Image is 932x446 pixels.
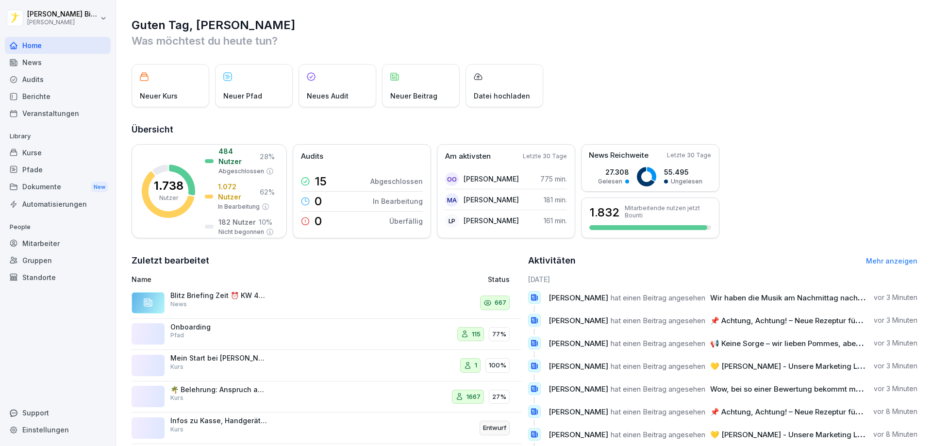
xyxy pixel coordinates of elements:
p: News [170,300,187,309]
p: [PERSON_NAME] Bierstedt [27,10,98,18]
div: News [5,54,111,71]
span: [PERSON_NAME] [549,407,608,416]
a: DokumenteNew [5,178,111,196]
p: vor 3 Minuten [874,384,917,394]
p: 100% [489,361,506,370]
p: 1.072 Nutzer [218,182,257,202]
span: hat einen Beitrag angesehen [611,339,705,348]
p: News Reichweite [589,150,649,161]
p: Abgeschlossen [218,167,264,176]
p: Kurs [170,425,183,434]
p: vor 8 Minuten [873,407,917,416]
h6: [DATE] [528,274,918,284]
a: OnboardingPfad11577% [132,319,521,350]
p: [PERSON_NAME] [464,174,519,184]
div: Veranstaltungen [5,105,111,122]
p: Library [5,129,111,144]
p: 667 [495,298,506,308]
p: 161 min. [544,215,567,226]
div: Support [5,404,111,421]
p: Pfad [170,331,184,340]
p: Audits [301,151,323,162]
p: 1667 [466,392,481,402]
p: 62 % [260,187,275,197]
p: 181 min. [544,195,567,205]
a: Kurse [5,144,111,161]
p: Status [488,274,510,284]
h2: Zuletzt bearbeitet [132,254,521,267]
p: vor 3 Minuten [874,338,917,348]
p: Überfällig [389,216,423,226]
div: OO [445,172,459,186]
a: Einstellungen [5,421,111,438]
div: Dokumente [5,178,111,196]
p: vor 3 Minuten [874,293,917,302]
p: 0 [315,215,322,227]
div: Standorte [5,269,111,286]
span: hat einen Beitrag angesehen [611,430,705,439]
p: 1 [475,361,477,370]
span: hat einen Beitrag angesehen [611,316,705,325]
p: Neuer Pfad [223,91,262,101]
p: 10 % [259,217,272,227]
p: 775 min. [540,174,567,184]
p: 182 Nutzer [218,217,256,227]
p: In Bearbeitung [218,202,260,211]
p: 484 Nutzer [218,146,257,166]
p: [PERSON_NAME] [464,195,519,205]
a: 🌴 Belehrung: Anspruch auf bezahlten Erholungsurlaub und [PERSON_NAME]Kurs166727% [132,381,521,413]
p: Abgeschlossen [370,176,423,186]
p: Kurs [170,363,183,371]
a: Home [5,37,111,54]
p: 15 [315,176,327,187]
a: Mein Start bei [PERSON_NAME] - PersonalfragebogenKurs1100% [132,350,521,381]
span: [PERSON_NAME] [549,293,608,302]
p: Datei hochladen [474,91,530,101]
p: Blitz Briefing Zeit ⏰ KW 40 - Thema der Woche: Aperitif des Monats Oktober: "Holy Aperoly" Der Ap... [170,291,267,300]
p: Nutzer [159,194,178,202]
p: 1.738 [154,180,183,192]
h3: 1.832 [589,204,620,221]
p: Neuer Kurs [140,91,178,101]
p: People [5,219,111,235]
p: [PERSON_NAME] [464,215,519,226]
p: 77% [492,330,506,339]
p: Gelesen [598,177,622,186]
p: Kurs [170,394,183,402]
a: Berichte [5,88,111,105]
a: Mitarbeiter [5,235,111,252]
p: 27% [492,392,506,402]
p: Mein Start bei [PERSON_NAME] - Personalfragebogen [170,354,267,363]
span: hat einen Beitrag angesehen [611,362,705,371]
p: Mitarbeitende nutzen jetzt Bounti [625,204,711,219]
span: [PERSON_NAME] [549,316,608,325]
p: 28 % [260,151,275,162]
p: Entwurf [483,423,506,433]
p: Onboarding [170,323,267,331]
p: 0 [315,196,322,207]
a: Audits [5,71,111,88]
p: Letzte 30 Tage [523,152,567,161]
div: New [91,182,108,193]
p: Name [132,274,376,284]
p: 55.495 [664,167,702,177]
a: Infos zu Kasse, Handgeräten, GutscheinhandlingKursEntwurf [132,413,521,444]
p: Neues Audit [307,91,349,101]
span: [PERSON_NAME] [549,339,608,348]
p: Ungelesen [671,177,702,186]
span: hat einen Beitrag angesehen [611,293,705,302]
div: Automatisierungen [5,196,111,213]
a: Mehr anzeigen [866,257,917,265]
a: Pfade [5,161,111,178]
a: Gruppen [5,252,111,269]
div: MA [445,193,459,207]
p: 🌴 Belehrung: Anspruch auf bezahlten Erholungsurlaub und [PERSON_NAME] [170,385,267,394]
p: Infos zu Kasse, Handgeräten, Gutscheinhandling [170,416,267,425]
